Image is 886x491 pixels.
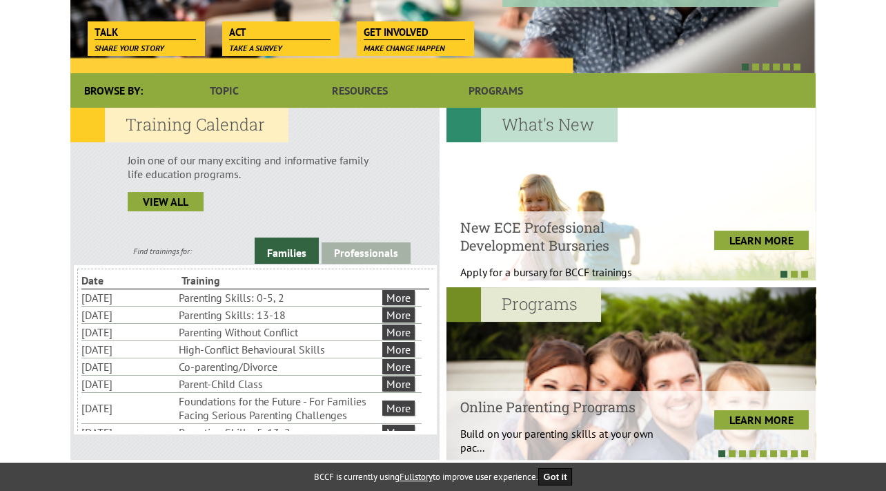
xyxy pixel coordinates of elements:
[179,289,380,306] li: Parenting Skills: 0-5, 2
[714,410,809,430] a: LEARN MORE
[157,73,292,108] a: Topic
[255,238,319,264] a: Families
[70,73,157,108] div: Browse By:
[179,424,380,441] li: Parenting Skills: 5-13, 2
[446,287,601,322] h2: Programs
[400,471,433,483] a: Fullstory
[460,427,667,454] p: Build on your parenting skills at your own pac...
[292,73,427,108] a: Resources
[81,324,176,340] li: [DATE]
[382,307,415,322] a: More
[382,425,415,440] a: More
[382,401,415,416] a: More
[460,398,667,416] h4: Online Parenting Programs
[382,342,415,357] a: More
[179,324,380,340] li: Parenting Without Conflict
[382,325,415,340] a: More
[357,21,472,41] a: Get Involved Make change happen
[128,192,204,211] a: view all
[229,43,282,53] span: Take a survey
[88,21,203,41] a: Talk Share your story
[382,290,415,305] a: More
[70,246,255,256] div: Find trainings for:
[81,358,176,375] li: [DATE]
[179,341,380,358] li: High-Conflict Behavioural Skills
[222,21,337,41] a: Act Take a survey
[446,108,618,142] h2: What's New
[460,218,667,254] h4: New ECE Professional Development Bursaries
[364,43,445,53] span: Make change happen
[70,108,288,142] h2: Training Calendar
[181,272,279,289] li: Training
[714,231,809,250] a: LEARN MORE
[229,25,331,40] span: Act
[382,359,415,374] a: More
[179,358,380,375] li: Co-parenting/Divorce
[322,242,411,264] a: Professionals
[364,25,465,40] span: Get Involved
[538,468,573,485] button: Got it
[95,43,164,53] span: Share your story
[81,424,176,441] li: [DATE]
[179,376,380,392] li: Parent-Child Class
[81,376,176,392] li: [DATE]
[179,393,380,423] li: Foundations for the Future - For Families Facing Serious Parenting Challenges
[81,289,176,306] li: [DATE]
[179,307,380,323] li: Parenting Skills: 13-18
[428,73,563,108] a: Programs
[460,265,667,293] p: Apply for a bursary for BCCF trainings West...
[81,307,176,323] li: [DATE]
[95,25,196,40] span: Talk
[81,341,176,358] li: [DATE]
[382,376,415,392] a: More
[81,400,176,416] li: [DATE]
[128,153,382,181] p: Join one of our many exciting and informative family life education programs.
[81,272,179,289] li: Date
